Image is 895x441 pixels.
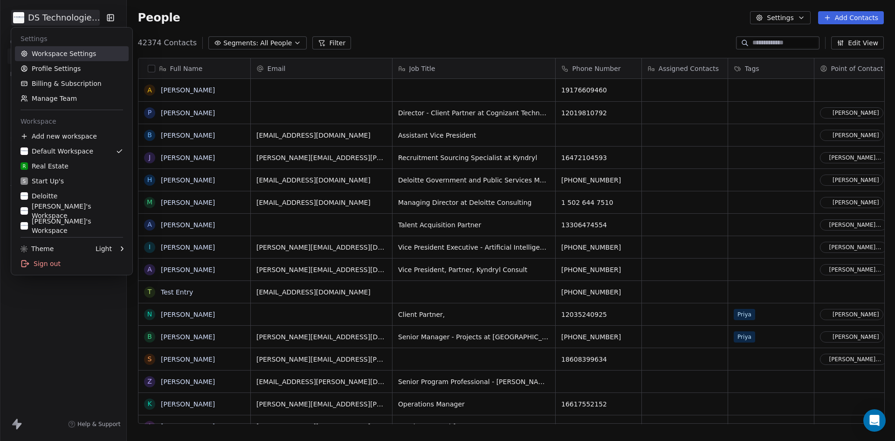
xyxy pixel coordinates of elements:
div: Default Workspace [21,147,93,156]
img: DS%20Updated%20Logo.jpg [21,207,28,215]
img: DS%20Updated%20Logo.jpg [21,192,28,200]
a: Manage Team [15,91,129,106]
a: Profile Settings [15,61,129,76]
div: Sign out [15,256,129,271]
div: Deloitte [21,191,57,201]
div: Real Estate [21,161,69,171]
img: DS%20Updated%20Logo.jpg [21,147,28,155]
div: [PERSON_NAME]'s Workspace [21,202,123,220]
span: R [23,163,26,170]
div: Light [96,244,112,253]
div: Settings [15,31,129,46]
div: [PERSON_NAME]'s Workspace [21,217,123,235]
div: Start Up's [21,176,64,186]
div: Add new workspace [15,129,129,144]
a: Workspace Settings [15,46,129,61]
div: Workspace [15,114,129,129]
div: Theme [21,244,54,253]
span: S [23,178,26,185]
a: Billing & Subscription [15,76,129,91]
img: DS%20Updated%20Logo.jpg [21,222,28,230]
